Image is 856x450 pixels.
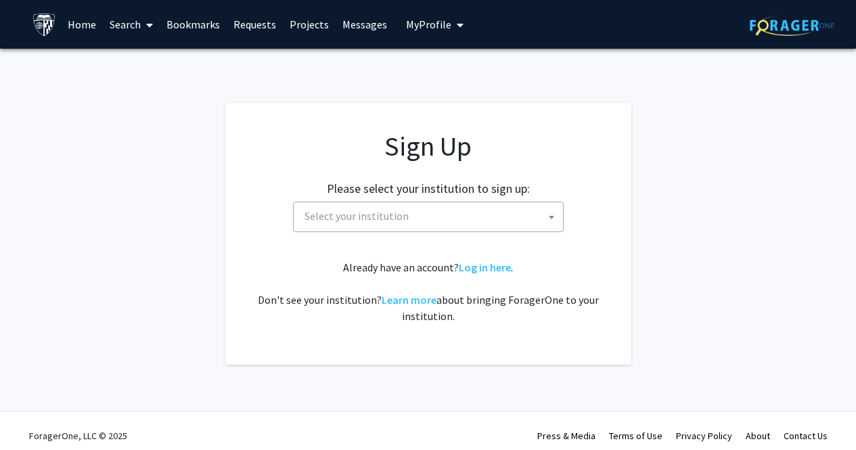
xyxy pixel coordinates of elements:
[32,13,56,37] img: Johns Hopkins University Logo
[103,1,160,48] a: Search
[293,202,564,232] span: Select your institution
[609,430,662,442] a: Terms of Use
[160,1,227,48] a: Bookmarks
[784,430,828,442] a: Contact Us
[746,430,770,442] a: About
[750,15,834,36] img: ForagerOne Logo
[406,18,451,31] span: My Profile
[252,259,604,324] div: Already have an account? . Don't see your institution? about bringing ForagerOne to your institut...
[283,1,336,48] a: Projects
[459,261,511,274] a: Log in here
[305,209,409,223] span: Select your institution
[327,181,530,196] h2: Please select your institution to sign up:
[382,293,436,307] a: Learn more about bringing ForagerOne to your institution
[336,1,394,48] a: Messages
[537,430,595,442] a: Press & Media
[252,130,604,162] h1: Sign Up
[676,430,732,442] a: Privacy Policy
[227,1,283,48] a: Requests
[299,202,563,230] span: Select your institution
[61,1,103,48] a: Home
